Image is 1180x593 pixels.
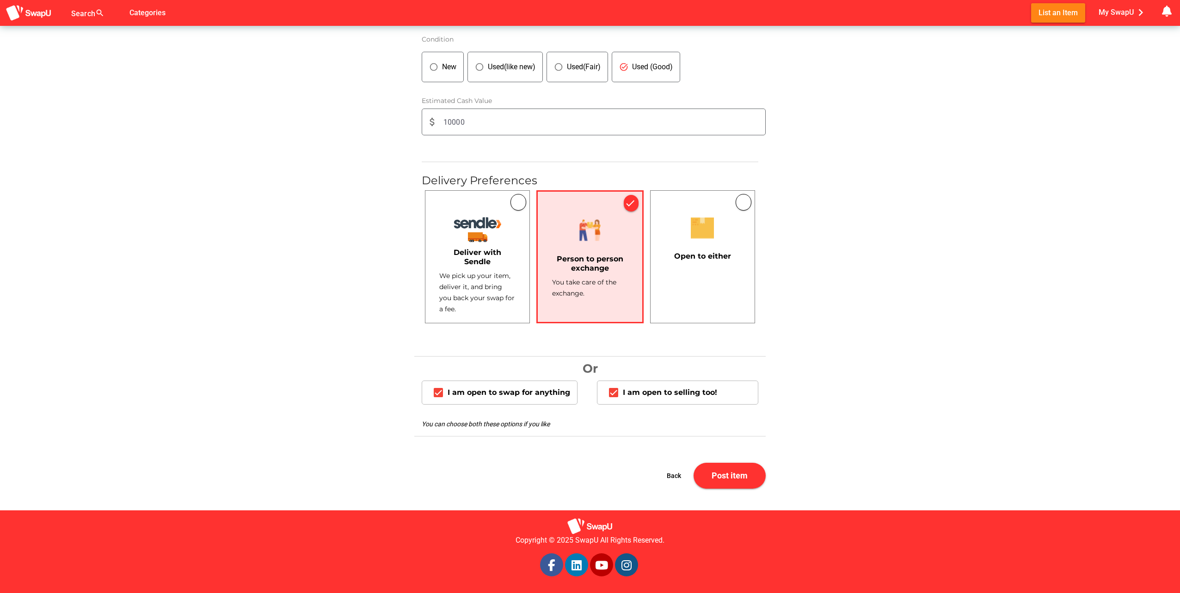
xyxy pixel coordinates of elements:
[1096,3,1149,21] button: My SwapU
[552,278,616,297] span: You take care of the exchange.
[516,535,664,546] span: Copyright © 2025 SwapU All Rights Reserved.
[6,5,52,22] img: aSD8y5uGLpzPJLYTcYcjNu3laj1c05W5KWf0Ds+Za8uybjssssuu+yyyy677LKX2n+PWMSDJ9a87AAAAABJRU5ErkJggg==
[597,381,758,405] div: I am open to selling too!
[429,62,438,72] i: panorama_fish_eye
[552,248,628,277] div: Person to person exchange
[578,218,602,242] img: Y6xhhyw18YyjdVgwVYTrDBfwX8Q+44ihfZxCnjwAAAABJRU5ErkJggg==
[414,357,766,381] div: Or
[567,518,613,535] img: aSD8y5uGLpzPJLYTcYcjNu3laj1c05W5KWf0Ds+Za8uybjssssuu+yyyy677LKX2n+PWMSDJ9a87AAAAABJRU5ErkJggg==
[623,388,717,397] div: I am open to selling too!
[1134,6,1148,19] i: chevron_right
[554,62,563,72] i: panorama_fish_eye
[427,116,438,127] i: attach_money
[712,471,748,480] span: Post item
[422,52,464,82] div: New
[439,242,515,270] div: Deliver with Sendle
[628,61,673,73] div: Used (Good)
[467,52,543,82] div: Used(like new)
[122,8,173,17] a: Categories
[484,61,535,73] div: Used(like new)
[447,211,508,242] img: Sendle_logo.9a241aea.png
[475,62,484,72] i: panorama_fish_eye
[422,174,758,187] div: Delivery Preferences
[612,52,680,82] div: Used (Good)
[694,463,766,489] button: Post item
[547,52,608,82] div: Used(Fair)
[563,61,601,73] div: Used(Fair)
[116,7,127,18] i: false
[664,246,740,265] div: Open to either
[691,218,714,239] img: IbljIHwCrj5eUF4KEzMAAAAASUVORK5CYII=
[1031,3,1085,22] button: List an Item
[422,36,758,43] div: Condition
[438,61,456,73] div: New
[422,419,758,429] div: You can choose both these options if you like
[439,272,515,313] span: We pick up your item, deliver it, and bring you back your swap for a fee.
[1099,6,1148,19] span: My SwapU
[129,5,166,20] span: Categories
[654,463,694,489] button: Back
[661,465,686,487] span: Back
[122,3,173,22] button: Categories
[626,199,635,207] i: check
[1039,6,1078,19] span: List an Item
[448,388,570,397] div: I am open to swap for anything
[422,97,766,105] div: Estimated Cash Value
[619,62,628,72] i: task_alt
[422,381,578,405] div: I am open to swap for anything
